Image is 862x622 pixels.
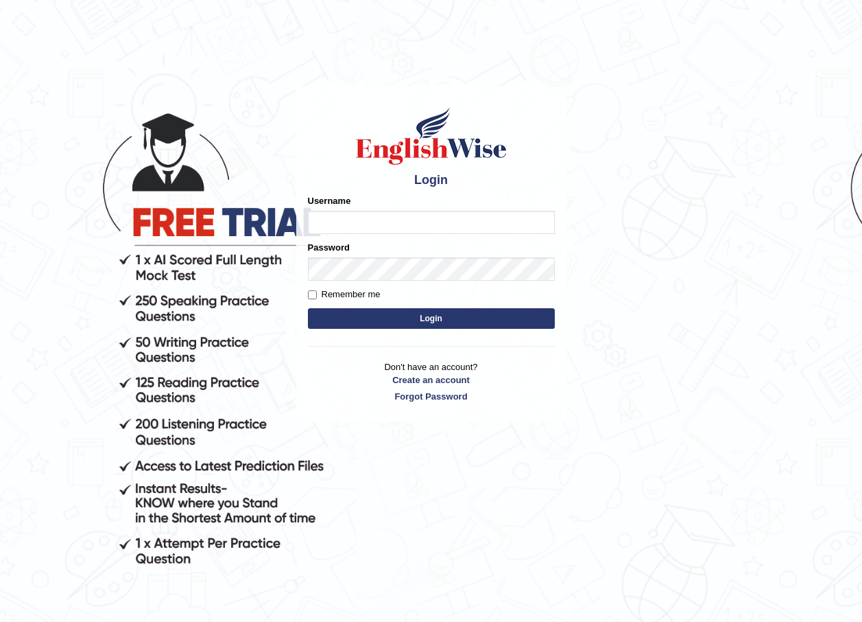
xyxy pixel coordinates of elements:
[308,290,317,299] input: Remember me
[308,308,555,329] button: Login
[308,390,555,403] a: Forgot Password
[308,360,555,403] p: Don't have an account?
[308,241,350,254] label: Password
[308,373,555,387] a: Create an account
[353,105,510,167] img: Logo of English Wise sign in for intelligent practice with AI
[308,288,381,301] label: Remember me
[308,194,351,207] label: Username
[308,174,555,187] h4: Login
